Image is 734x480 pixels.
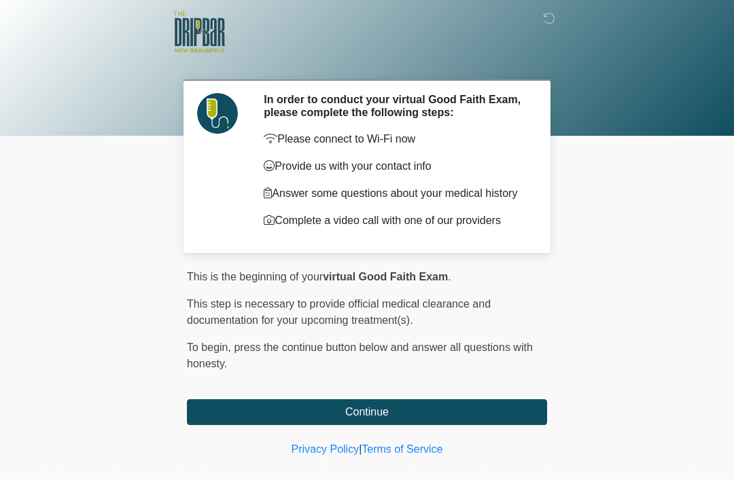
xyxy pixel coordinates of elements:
button: Continue [187,399,547,425]
a: | [359,443,362,455]
p: Please connect to Wi-Fi now [264,131,527,147]
span: press the continue button below and answer all questions with honesty. [187,341,533,369]
img: Agent Avatar [197,93,238,134]
a: Privacy Policy [292,443,360,455]
strong: virtual Good Faith Exam [323,271,448,282]
p: Answer some questions about your medical history [264,185,527,202]
span: To begin, [187,341,234,353]
span: This step is necessary to provide official medical clearance and documentation for your upcoming ... [187,298,491,326]
span: This is the beginning of your [187,271,323,282]
a: Terms of Service [362,443,442,455]
p: Provide us with your contact info [264,158,527,174]
span: . [448,271,451,282]
p: Complete a video call with one of our providers [264,213,527,229]
h2: In order to conduct your virtual Good Faith Exam, please complete the following steps: [264,93,527,119]
img: The DRIPBaR - New Braunfels Logo [173,10,225,54]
